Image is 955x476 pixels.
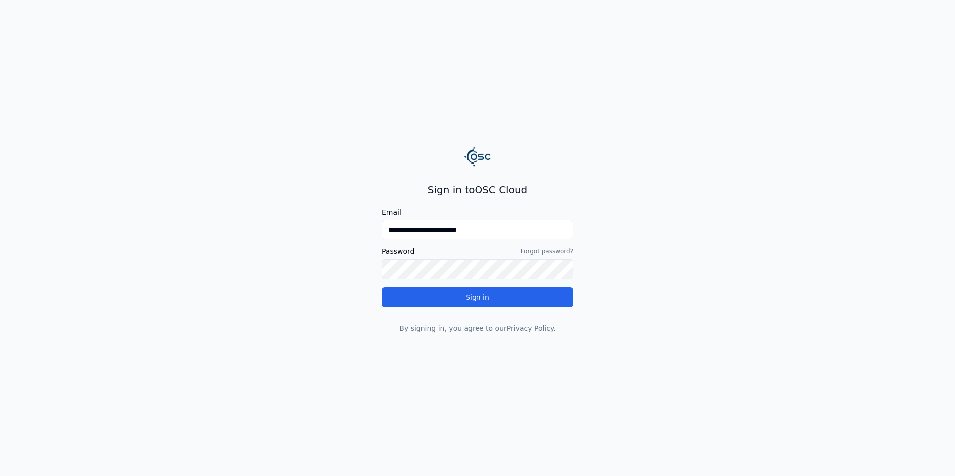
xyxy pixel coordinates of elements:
[382,209,573,216] label: Email
[382,287,573,307] button: Sign in
[464,143,491,171] img: Logo
[382,323,573,333] p: By signing in, you agree to our .
[507,324,553,332] a: Privacy Policy
[382,248,414,255] label: Password
[521,247,573,255] a: Forgot password?
[382,183,573,197] h2: Sign in to OSC Cloud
